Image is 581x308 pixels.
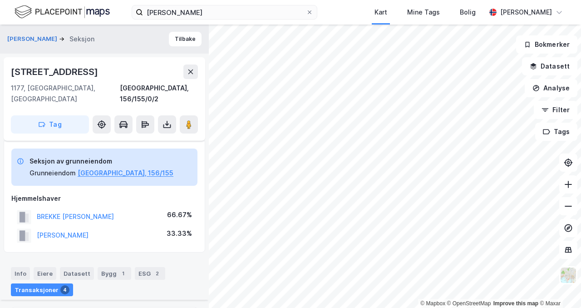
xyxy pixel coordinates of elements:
[60,267,94,280] div: Datasett
[525,79,577,97] button: Analyse
[30,168,76,179] div: Grunneiendom
[98,267,131,280] div: Bygg
[407,7,440,18] div: Mine Tags
[120,83,198,104] div: [GEOGRAPHIC_DATA], 156/155/0/2
[167,209,192,220] div: 66.67%
[11,65,100,79] div: [STREET_ADDRESS]
[11,193,197,204] div: Hjemmelshaver
[11,283,73,296] div: Transaksjoner
[493,300,538,307] a: Improve this map
[534,101,577,119] button: Filter
[536,264,581,308] div: Kontrollprogram for chat
[15,4,110,20] img: logo.f888ab2527a4732fd821a326f86c7f29.svg
[447,300,491,307] a: OpenStreetMap
[69,34,94,45] div: Seksjon
[374,7,387,18] div: Kart
[516,35,577,54] button: Bokmerker
[11,83,120,104] div: 1177, [GEOGRAPHIC_DATA], [GEOGRAPHIC_DATA]
[118,269,128,278] div: 1
[500,7,552,18] div: [PERSON_NAME]
[60,285,69,294] div: 4
[7,35,59,44] button: [PERSON_NAME]
[420,300,445,307] a: Mapbox
[535,123,577,141] button: Tags
[522,57,577,75] button: Datasett
[30,156,173,167] div: Seksjon av grunneiendom
[169,32,202,46] button: Tilbake
[78,168,173,179] button: [GEOGRAPHIC_DATA], 156/155
[135,267,165,280] div: ESG
[34,267,56,280] div: Eiere
[143,5,306,19] input: Søk på adresse, matrikkel, gårdeiere, leietakere eller personer
[11,267,30,280] div: Info
[11,115,89,134] button: Tag
[167,228,192,239] div: 33.33%
[153,269,162,278] div: 2
[460,7,476,18] div: Bolig
[536,264,581,308] iframe: Chat Widget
